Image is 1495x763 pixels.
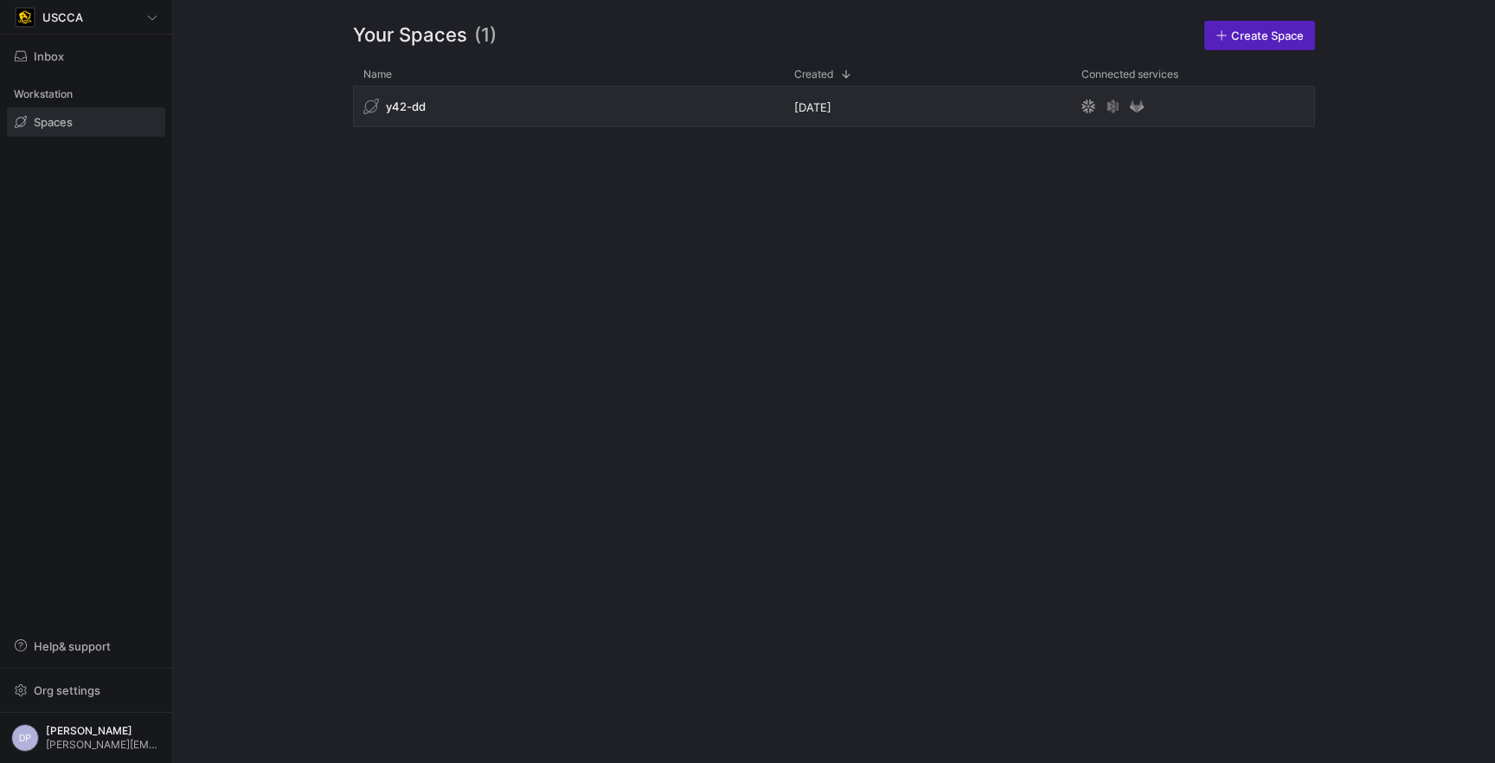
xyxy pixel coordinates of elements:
[46,739,161,751] span: [PERSON_NAME][EMAIL_ADDRESS][PERSON_NAME][DOMAIN_NAME]
[7,42,165,71] button: Inbox
[42,10,83,24] span: USCCA
[34,49,64,63] span: Inbox
[34,115,73,129] span: Spaces
[7,676,165,705] button: Org settings
[1081,68,1178,80] span: Connected services
[353,86,1315,134] div: Press SPACE to select this row.
[46,725,161,737] span: [PERSON_NAME]
[7,107,165,137] a: Spaces
[7,720,165,756] button: DP[PERSON_NAME][PERSON_NAME][EMAIL_ADDRESS][PERSON_NAME][DOMAIN_NAME]
[7,685,165,699] a: Org settings
[1204,21,1315,50] a: Create Space
[386,99,426,113] span: y42-dd
[7,81,165,107] div: Workstation
[1231,29,1304,42] span: Create Space
[474,21,497,50] span: (1)
[11,724,39,752] div: DP
[16,9,34,26] img: https://storage.googleapis.com/y42-prod-data-exchange/images/uAsz27BndGEK0hZWDFeOjoxA7jCwgK9jE472...
[794,68,833,80] span: Created
[34,683,100,697] span: Org settings
[7,632,165,661] button: Help& support
[34,639,111,653] span: Help & support
[794,100,831,114] span: [DATE]
[353,21,467,50] span: Your Spaces
[363,68,392,80] span: Name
